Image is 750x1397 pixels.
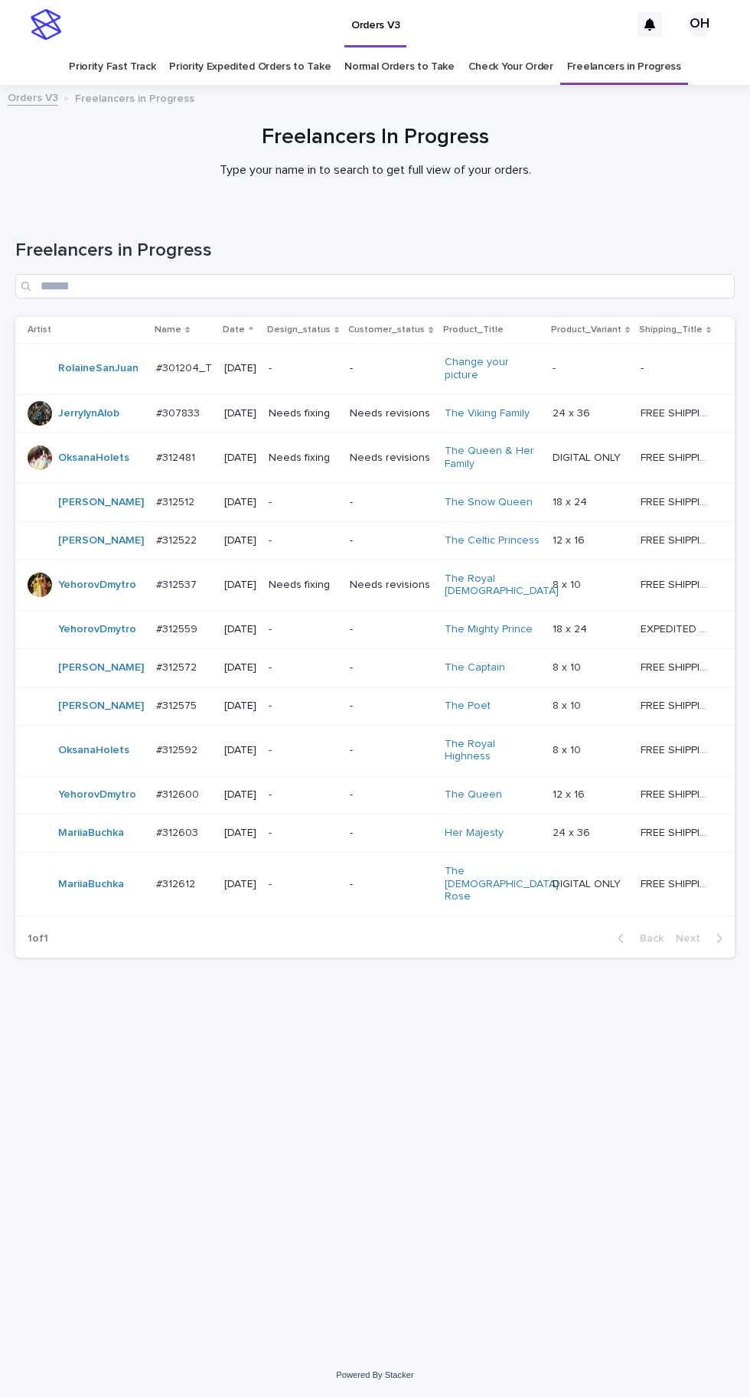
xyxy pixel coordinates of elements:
p: - [350,878,432,891]
p: EXPEDITED SHIPPING - preview in 1 business day; delivery up to 5 business days after your approval. [641,620,714,636]
p: #312592 [156,741,201,757]
p: 18 x 24 [553,620,590,636]
tr: YehorovDmytro #312537#312537 [DATE]Needs fixingNeeds revisionsThe Royal [DEMOGRAPHIC_DATA] 8 x 10... [15,560,735,611]
p: FREE SHIPPING - preview in 1-2 business days, after your approval delivery will take 5-10 b.d. [641,785,714,801]
p: 8 x 10 [553,741,584,757]
p: - [269,827,337,840]
p: Product_Title [443,322,504,338]
p: 12 x 16 [553,531,588,547]
p: FREE SHIPPING - preview in 1-2 business days, after your approval delivery will take 5-10 b.d. [641,824,714,840]
div: OH [687,12,712,37]
a: Powered By Stacker [336,1370,413,1379]
p: [DATE] [224,579,256,592]
p: - [269,744,337,757]
p: [DATE] [224,496,256,509]
p: - [269,878,337,891]
a: MariiaBuchka [58,827,124,840]
a: RolaineSanJuan [58,362,139,375]
p: 8 x 10 [553,658,584,674]
a: [PERSON_NAME] [58,496,144,509]
p: Needs fixing [269,407,337,420]
a: The Celtic Princess [445,534,540,547]
a: YehorovDmytro [58,788,136,801]
button: Next [670,932,735,945]
p: 18 x 24 [553,493,590,509]
p: Needs revisions [350,452,432,465]
p: Shipping_Title [639,322,703,338]
p: [DATE] [224,788,256,801]
a: The Mighty Prince [445,623,533,636]
p: Design_status [267,322,331,338]
a: YehorovDmytro [58,579,136,592]
tr: JerrylynAlob #307833#307833 [DATE]Needs fixingNeeds revisionsThe Viking Family 24 x 3624 x 36 FRE... [15,394,735,432]
p: FREE SHIPPING - preview in 1-2 business days, after your approval delivery will take 5-10 b.d. [641,493,714,509]
p: - [269,623,337,636]
tr: OksanaHolets #312592#312592 [DATE]--The Royal Highness 8 x 108 x 10 FREE SHIPPING - preview in 1-... [15,725,735,776]
p: FREE SHIPPING - preview in 1-2 business days, after your approval delivery will take 5-10 b.d., l... [641,404,714,420]
p: #312537 [156,576,200,592]
p: - [269,661,337,674]
p: [DATE] [224,878,256,891]
p: #312512 [156,493,197,509]
tr: YehorovDmytro #312600#312600 [DATE]--The Queen 12 x 1612 x 16 FREE SHIPPING - preview in 1-2 busi... [15,776,735,814]
a: The Snow Queen [445,496,533,509]
span: Next [676,933,709,944]
p: - [350,362,432,375]
p: Date [223,322,245,338]
a: Check Your Order [468,49,553,85]
a: Orders V3 [8,88,58,106]
p: [DATE] [224,744,256,757]
p: Artist [28,322,51,338]
a: Normal Orders to Take [344,49,455,85]
a: The Queen & Her Family [445,445,540,471]
a: The Royal [DEMOGRAPHIC_DATA] [445,573,559,599]
p: #312522 [156,531,200,547]
tr: RolaineSanJuan #301204_T#301204_T [DATE]--Change your picture -- -- [15,343,735,394]
p: Needs revisions [350,579,432,592]
p: [DATE] [224,534,256,547]
p: FREE SHIPPING - preview in 1-2 business days, after your approval delivery will take 5-10 b.d. [641,697,714,713]
h1: Freelancers In Progress [15,125,735,151]
img: stacker-logo-s-only.png [31,9,61,40]
p: - [269,362,337,375]
p: #312612 [156,875,198,891]
tr: MariiaBuchka #312612#312612 [DATE]--The [DEMOGRAPHIC_DATA] Rose DIGITAL ONLYDIGITAL ONLY FREE SHI... [15,852,735,916]
p: 1 of 1 [15,920,60,958]
a: The Poet [445,700,491,713]
p: [DATE] [224,452,256,465]
input: Search [15,274,735,299]
p: [DATE] [224,623,256,636]
p: DIGITAL ONLY [553,449,624,465]
tr: [PERSON_NAME] #312575#312575 [DATE]--The Poet 8 x 108 x 10 FREE SHIPPING - preview in 1-2 busines... [15,687,735,725]
tr: [PERSON_NAME] #312572#312572 [DATE]--The Captain 8 x 108 x 10 FREE SHIPPING - preview in 1-2 busi... [15,648,735,687]
p: Needs fixing [269,579,337,592]
p: 8 x 10 [553,576,584,592]
tr: YehorovDmytro #312559#312559 [DATE]--The Mighty Prince 18 x 2418 x 24 EXPEDITED SHIPPING - previe... [15,611,735,649]
p: FREE SHIPPING - preview in 1-2 business days, after your approval delivery will take 5-10 b.d. [641,658,714,674]
p: FREE SHIPPING - preview in 1-2 business days, after your approval delivery will take 5-10 b.d. [641,449,714,465]
a: Change your picture [445,356,540,382]
p: - [350,623,432,636]
p: FREE SHIPPING - preview in 1-2 business days, after your approval delivery will take 5-10 b.d. [641,576,714,592]
p: 12 x 16 [553,785,588,801]
p: - [641,359,647,375]
p: Name [155,322,181,338]
p: Needs fixing [269,452,337,465]
span: Back [631,933,664,944]
p: #312575 [156,697,200,713]
p: - [269,496,337,509]
p: #301204_T [156,359,215,375]
p: #312559 [156,620,201,636]
p: Customer_status [348,322,425,338]
p: - [350,496,432,509]
a: OksanaHolets [58,744,129,757]
a: [PERSON_NAME] [58,534,144,547]
a: The Captain [445,661,505,674]
p: 24 x 36 [553,404,593,420]
p: FREE SHIPPING - preview in 1-2 business days, after your approval delivery will take 5-10 b.d. [641,875,714,891]
a: The Royal Highness [445,738,540,764]
a: Priority Expedited Orders to Take [169,49,331,85]
p: 8 x 10 [553,697,584,713]
p: #312603 [156,824,201,840]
